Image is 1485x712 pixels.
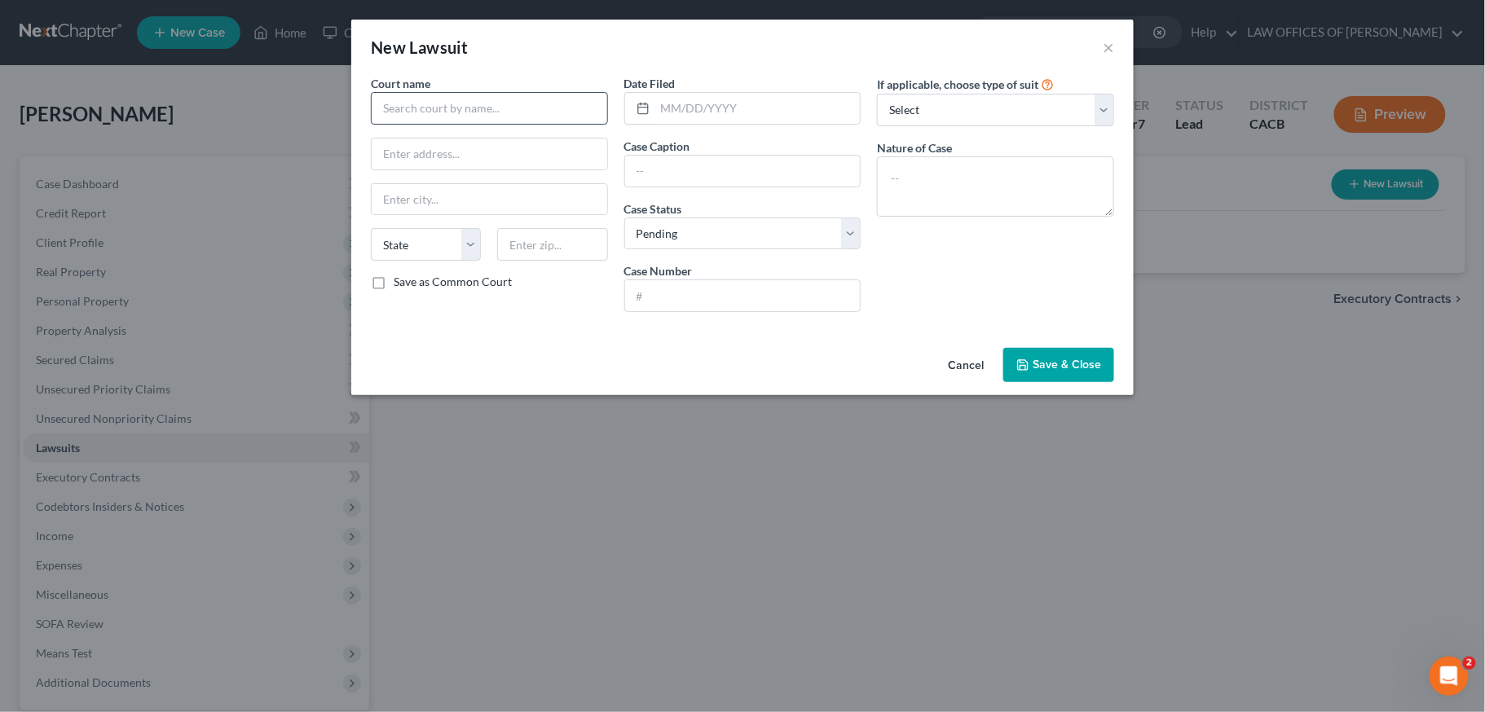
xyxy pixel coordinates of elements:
button: Save & Close [1003,348,1114,382]
label: Nature of Case [877,139,952,156]
span: Court name [371,77,430,90]
input: -- [625,156,861,187]
label: Case Number [624,262,693,279]
span: Save & Close [1033,358,1101,371]
label: If applicable, choose type of suit [877,76,1038,93]
input: # [625,280,861,311]
input: Enter address... [372,138,607,169]
button: × [1103,37,1114,57]
label: Save as Common Court [394,274,512,290]
input: MM/DD/YYYY [655,93,861,124]
label: Date Filed [624,75,676,92]
input: Search court by name... [371,92,608,125]
span: Lawsuit [410,37,469,57]
iframe: Intercom live chat [1430,657,1469,696]
input: Enter zip... [497,228,607,261]
button: Cancel [935,349,997,382]
label: Case Caption [624,138,690,155]
span: 2 [1463,657,1476,670]
input: Enter city... [372,184,607,215]
span: Case Status [624,202,682,216]
span: New [371,37,406,57]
